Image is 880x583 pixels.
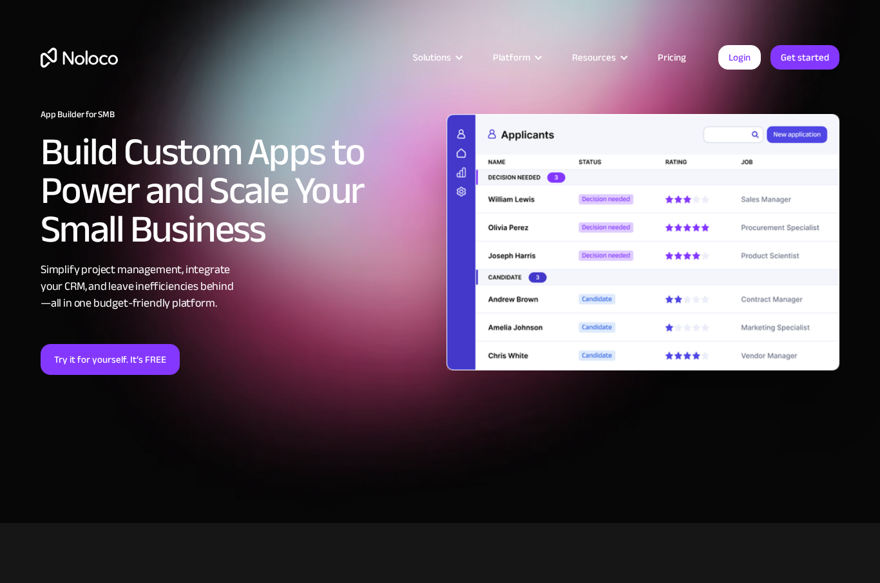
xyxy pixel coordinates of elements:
[413,49,451,66] div: Solutions
[41,133,434,249] h2: Build Custom Apps to Power and Scale Your Small Business
[556,49,642,66] div: Resources
[397,49,477,66] div: Solutions
[41,262,434,312] div: Simplify project management, integrate your CRM, and leave inefficiencies behind —all in one budg...
[642,49,702,66] a: Pricing
[493,49,530,66] div: Platform
[718,45,761,70] a: Login
[477,49,556,66] div: Platform
[41,48,118,68] a: home
[572,49,616,66] div: Resources
[41,344,180,375] a: Try it for yourself. It’s FREE
[770,45,839,70] a: Get started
